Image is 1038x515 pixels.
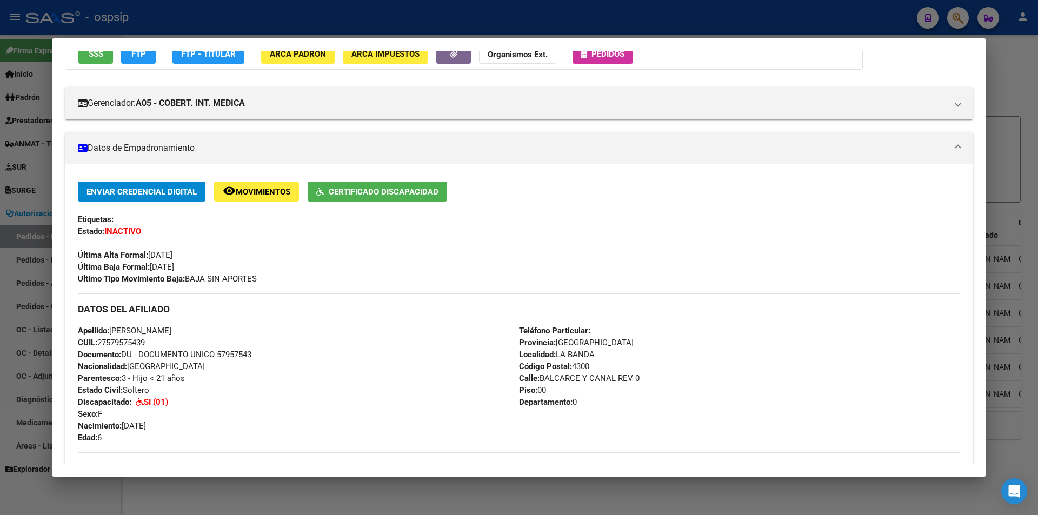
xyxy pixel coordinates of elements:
[78,182,205,202] button: Enviar Credencial Digital
[1001,478,1027,504] div: Open Intercom Messenger
[78,385,123,395] strong: Estado Civil:
[519,373,640,383] span: BALCARCE Y CANAL REV 0
[78,409,98,419] strong: Sexo:
[78,362,127,371] strong: Nacionalidad:
[78,433,102,443] span: 6
[573,44,633,64] button: Pedidos
[261,44,335,64] button: ARCA Padrón
[78,350,251,359] span: DU - DOCUMENTO UNICO 57957543
[343,44,428,64] button: ARCA Impuestos
[519,373,540,383] strong: Calle:
[78,274,257,284] span: BAJA SIN APORTES
[78,409,102,419] span: F
[78,373,185,383] span: 3 - Hijo < 21 años
[78,350,121,359] strong: Documento:
[78,373,122,383] strong: Parentesco:
[78,226,104,236] strong: Estado:
[214,182,299,202] button: Movimientos
[78,142,947,155] mat-panel-title: Datos de Empadronamiento
[519,397,577,407] span: 0
[86,187,197,197] span: Enviar Credencial Digital
[65,132,973,164] mat-expansion-panel-header: Datos de Empadronamiento
[223,184,236,197] mat-icon: remove_red_eye
[78,338,145,347] span: 27579575439
[78,97,947,110] mat-panel-title: Gerenciador:
[78,250,172,260] span: [DATE]
[519,385,537,395] strong: Piso:
[65,87,973,119] mat-expansion-panel-header: Gerenciador:A05 - COBERT. INT. MEDICA
[78,338,97,347] strong: CUIL:
[591,49,624,59] span: Pedidos
[181,49,236,59] span: FTP - Titular
[78,326,109,336] strong: Apellido:
[78,433,97,443] strong: Edad:
[270,49,326,59] span: ARCA Padrón
[519,338,634,347] span: [GEOGRAPHIC_DATA]
[78,385,149,395] span: Soltero
[78,362,205,371] span: [GEOGRAPHIC_DATA]
[78,326,171,336] span: [PERSON_NAME]
[78,303,960,315] h3: DATOS DEL AFILIADO
[121,44,156,64] button: FTP
[236,187,290,197] span: Movimientos
[488,50,548,59] strong: Organismos Ext.
[308,182,447,202] button: Certificado Discapacidad
[144,397,168,407] strong: SI (01)
[78,462,960,474] h3: DATOS GRUPO FAMILIAR
[78,262,174,272] span: [DATE]
[519,385,546,395] span: 00
[136,97,245,110] strong: A05 - COBERT. INT. MEDICA
[351,49,420,59] span: ARCA Impuestos
[329,187,438,197] span: Certificado Discapacidad
[78,397,131,407] strong: Discapacitado:
[519,350,556,359] strong: Localidad:
[479,44,556,64] button: Organismos Ext.
[78,421,122,431] strong: Nacimiento:
[519,362,572,371] strong: Código Postal:
[78,250,148,260] strong: Última Alta Formal:
[78,421,146,431] span: [DATE]
[519,326,590,336] strong: Teléfono Particular:
[104,226,141,236] strong: INACTIVO
[519,350,595,359] span: LA BANDA
[172,44,244,64] button: FTP - Titular
[519,362,589,371] span: 4300
[78,262,150,272] strong: Última Baja Formal:
[78,215,114,224] strong: Etiquetas:
[131,49,146,59] span: FTP
[78,274,185,284] strong: Ultimo Tipo Movimiento Baja:
[519,397,573,407] strong: Departamento:
[78,44,113,64] button: SSS
[89,49,103,59] span: SSS
[519,338,556,347] strong: Provincia:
